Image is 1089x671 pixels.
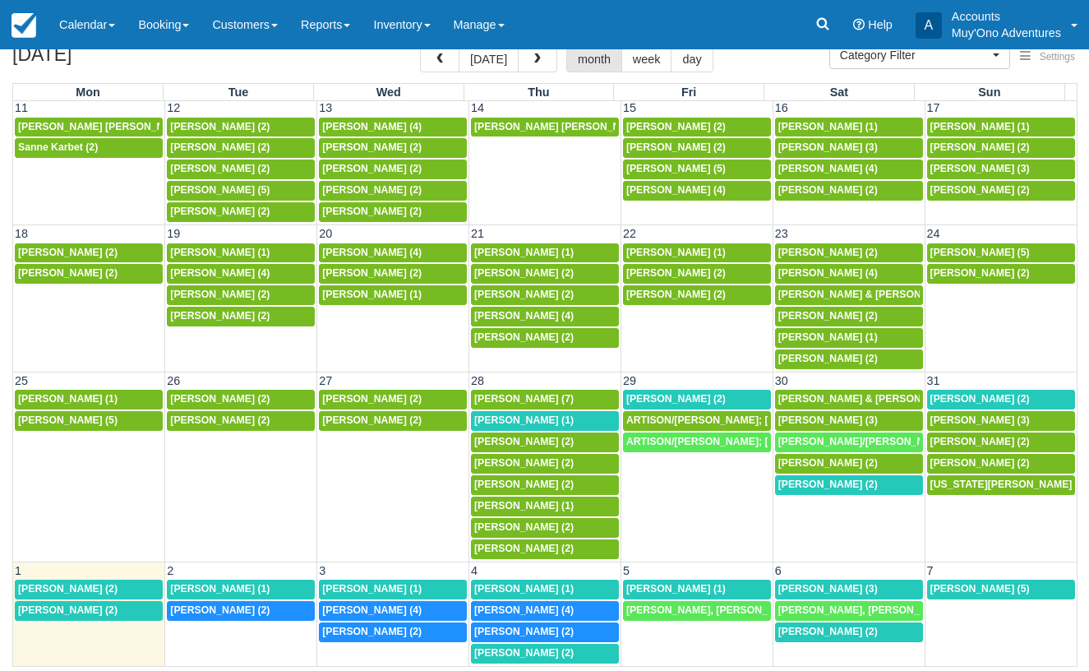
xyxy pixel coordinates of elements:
span: [PERSON_NAME] (4) [170,267,270,279]
span: [PERSON_NAME] (1) [322,583,422,595]
a: [PERSON_NAME] (2) [471,328,619,348]
span: [PERSON_NAME] (2) [930,184,1030,196]
span: [PERSON_NAME] (4) [322,247,422,258]
span: 16 [773,101,790,114]
span: [PERSON_NAME] (2) [626,289,726,300]
span: [PERSON_NAME] (1) [18,393,118,405]
span: [PERSON_NAME] (1) [626,247,726,258]
a: [PERSON_NAME] (4) [319,118,467,137]
span: 28 [469,374,486,387]
span: [PERSON_NAME], [PERSON_NAME] (2) [778,604,967,616]
a: [PERSON_NAME] (2) [623,118,771,137]
a: [PERSON_NAME] (5) [927,243,1075,263]
a: [PERSON_NAME] (4) [167,264,315,284]
a: [PERSON_NAME] [PERSON_NAME] (2) [471,118,619,137]
span: [PERSON_NAME] (4) [474,604,574,616]
span: [PERSON_NAME] (2) [474,543,574,554]
span: 25 [13,374,30,387]
a: [PERSON_NAME] (2) [471,475,619,495]
span: [PERSON_NAME] (3) [778,414,878,426]
a: [PERSON_NAME] (4) [775,264,923,284]
span: Category Filter [840,47,989,63]
span: [PERSON_NAME] (4) [778,163,878,174]
span: [PERSON_NAME] (2) [170,393,270,405]
span: 5 [621,564,631,577]
span: [PERSON_NAME] (2) [930,457,1030,469]
a: [PERSON_NAME] (2) [471,433,619,452]
a: [PERSON_NAME] (4) [775,160,923,179]
span: [PERSON_NAME] (2) [322,267,422,279]
a: [PERSON_NAME] (3) [775,411,923,431]
a: [PERSON_NAME] (2) [15,264,163,284]
a: [PERSON_NAME] (4) [623,181,771,201]
span: [PERSON_NAME] (1) [170,247,270,258]
span: [PERSON_NAME] (2) [322,393,422,405]
span: 24 [925,227,942,240]
a: [PERSON_NAME] (1) [167,580,315,599]
span: 31 [925,374,942,387]
span: [PERSON_NAME] (3) [778,583,878,595]
span: [PERSON_NAME] & [PERSON_NAME] (1) [778,393,975,405]
span: [PERSON_NAME] (5) [930,583,1030,595]
a: [PERSON_NAME] (1) [927,118,1075,137]
a: [PERSON_NAME] (2) [15,601,163,621]
span: 12 [165,101,182,114]
span: Tue [228,86,249,99]
span: 1 [13,564,23,577]
a: [PERSON_NAME] (1) [471,243,619,263]
span: [PERSON_NAME] (4) [474,310,574,322]
a: [PERSON_NAME] (2) [775,307,923,326]
span: [PERSON_NAME] (5) [626,163,726,174]
a: [PERSON_NAME] (1) [471,411,619,431]
span: [PERSON_NAME] (2) [474,331,574,343]
a: [PERSON_NAME] (3) [927,411,1075,431]
span: 6 [773,564,783,577]
span: [PERSON_NAME] (2) [170,310,270,322]
span: 2 [165,564,175,577]
a: [PERSON_NAME] (2) [927,433,1075,452]
button: Category Filter [829,41,1010,69]
a: [PERSON_NAME] (1) [623,580,771,599]
span: [PERSON_NAME] (2) [474,289,574,300]
button: week [621,44,672,72]
a: [PERSON_NAME] (2) [471,285,619,305]
span: [PERSON_NAME] (1) [474,247,574,258]
p: Muy'Ono Adventures [952,25,1061,41]
span: [PERSON_NAME] (2) [778,184,878,196]
span: 27 [317,374,334,387]
span: [PERSON_NAME] (5) [930,247,1030,258]
a: [PERSON_NAME] (2) [167,601,315,621]
span: [US_STATE][PERSON_NAME] (2) [930,479,1087,490]
a: [PERSON_NAME] (5) [15,411,163,431]
a: ARTISON/[PERSON_NAME]; [PERSON_NAME]/[PERSON_NAME]; [PERSON_NAME]/[PERSON_NAME]; [PERSON_NAME]/[P... [623,411,771,431]
a: Sanne Karbet (2) [15,138,163,158]
span: [PERSON_NAME] (2) [778,626,878,637]
span: [PERSON_NAME] (2) [626,267,726,279]
a: [PERSON_NAME] (2) [167,411,315,431]
a: [PERSON_NAME] (2) [319,264,467,284]
a: [PERSON_NAME] (1) [319,580,467,599]
span: Fri [681,86,696,99]
span: [PERSON_NAME] (3) [930,163,1030,174]
a: [PERSON_NAME] (2) [927,454,1075,474]
span: [PERSON_NAME] (2) [322,163,422,174]
a: [PERSON_NAME] (1) [319,285,467,305]
span: 11 [13,101,30,114]
a: [PERSON_NAME] (2) [319,202,467,222]
a: [PERSON_NAME] (2) [319,622,467,642]
a: [PERSON_NAME] (2) [927,390,1075,410]
span: Wed [376,86,401,99]
h2: [DATE] [12,44,220,75]
a: [PERSON_NAME] (2) [319,390,467,410]
button: [DATE] [459,44,519,72]
a: [PERSON_NAME] (2) [775,454,923,474]
a: [PERSON_NAME] (2) [319,411,467,431]
span: [PERSON_NAME] (2) [170,141,270,153]
span: [PERSON_NAME] (2) [930,141,1030,153]
div: A [916,12,942,39]
span: 15 [621,101,638,114]
span: [PERSON_NAME] (2) [474,626,574,637]
a: [PERSON_NAME] (1) [775,328,923,348]
span: [PERSON_NAME] (1) [778,121,878,132]
a: [PERSON_NAME] (2) [775,622,923,642]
